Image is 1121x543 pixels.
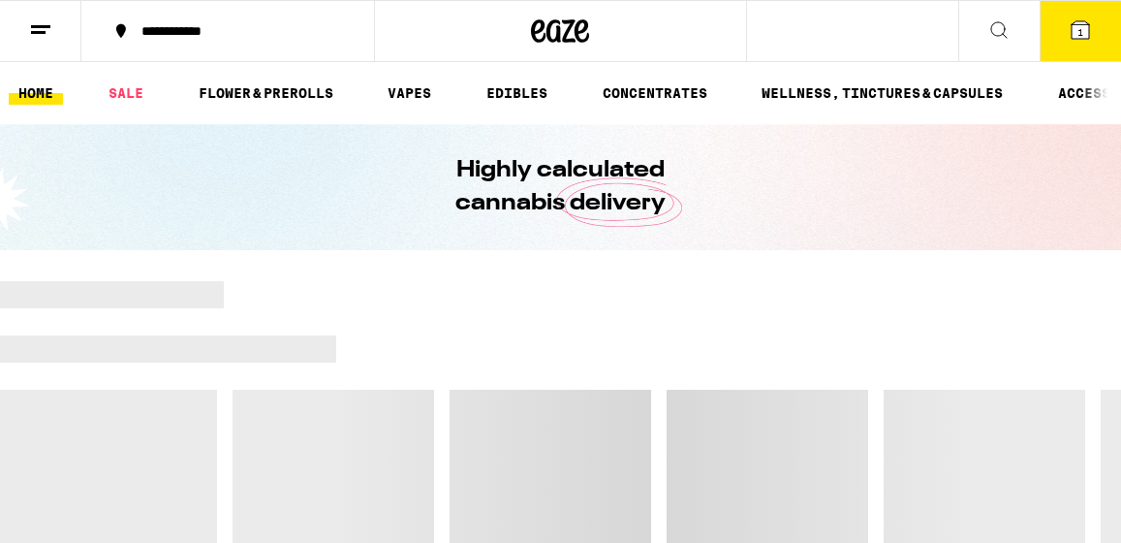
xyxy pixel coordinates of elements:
[477,81,557,105] a: EDIBLES
[401,154,721,220] h1: Highly calculated cannabis delivery
[752,81,1012,105] a: WELLNESS, TINCTURES & CAPSULES
[378,81,441,105] a: VAPES
[1077,26,1083,38] span: 1
[189,81,343,105] a: FLOWER & PREROLLS
[99,81,153,105] a: SALE
[9,81,63,105] a: HOME
[593,81,717,105] a: CONCENTRATES
[1040,1,1121,61] button: 1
